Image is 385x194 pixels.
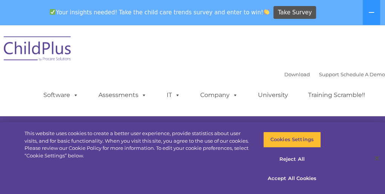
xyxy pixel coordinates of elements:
a: Training Scramble!! [301,88,373,103]
img: ✅ [50,9,55,15]
a: IT [159,88,188,103]
button: Cookies Settings [263,132,321,148]
a: Download [284,71,310,77]
a: Schedule A Demo [341,71,385,77]
a: Take Survey [273,6,316,19]
a: Assessments [91,88,154,103]
span: Take Survey [278,6,312,19]
img: 👏 [264,9,269,15]
a: Software [36,88,86,103]
button: Accept All Cookies [263,171,321,186]
div: This website uses cookies to create a better user experience, provide statistics about user visit... [25,130,252,159]
button: Close [368,150,385,166]
a: Support [319,71,339,77]
font: | [284,71,385,77]
button: Reject All [263,151,321,167]
a: University [250,88,296,103]
span: Your insights needed! Take the child care trends survey and enter to win! [47,5,273,20]
a: Company [193,88,245,103]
